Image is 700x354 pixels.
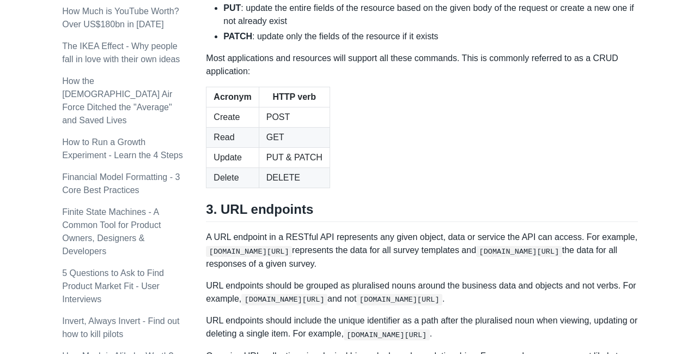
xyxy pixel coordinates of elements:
[206,314,637,340] p: URL endpoints should include the unique identifier as a path after the pluralised noun when viewi...
[206,87,259,107] th: Acronym
[62,268,164,304] a: 5 Questions to Ask to Find Product Market Fit - User Interviews
[241,294,327,305] code: [DOMAIN_NAME][URL]
[206,128,259,148] td: Read
[259,128,330,148] td: GET
[356,294,442,305] code: [DOMAIN_NAME][URL]
[206,231,637,270] p: A URL endpoint in a RESTful API represents any given object, data or service the API can access. ...
[259,87,330,107] th: HTTP verb
[206,168,259,188] td: Delete
[206,148,259,168] td: Update
[259,148,330,168] td: PUT & PATCH
[223,2,637,28] li: : update the entire fields of the resource based on the given body of the request or create a new...
[259,168,330,188] td: DELETE
[62,137,182,160] a: How to Run a Growth Experiment - Learn the 4 Steps
[206,107,259,128] td: Create
[62,41,180,64] a: The IKEA Effect - Why people fall in love with their own ideas
[206,279,637,305] p: URL endpoints should be grouped as pluralised nouns around the business data and objects and not ...
[223,30,637,43] li: : update only the fields of the resource if it exists
[223,3,241,13] strong: PUT
[62,7,179,29] a: How Much is YouTube Worth? Over US$180bn in [DATE]
[476,246,562,257] code: [DOMAIN_NAME][URL]
[206,246,292,257] code: [DOMAIN_NAME][URL]
[259,107,330,128] td: POST
[62,76,172,125] a: How the [DEMOGRAPHIC_DATA] Air Force Ditched the "Average" and Saved Lives
[223,32,252,41] strong: PATCH
[344,329,430,340] code: [DOMAIN_NAME][URL]
[62,172,180,195] a: Financial Model Formatting - 3 Core Best Practices
[206,201,637,222] h2: 3. URL endpoints
[62,316,179,339] a: Invert, Always Invert - Find out how to kill pilots
[62,207,161,256] a: Finite State Machines - A Common Tool for Product Owners, Designers & Developers
[206,52,637,78] p: Most applications and resources will support all these commands. This is commonly referred to as ...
